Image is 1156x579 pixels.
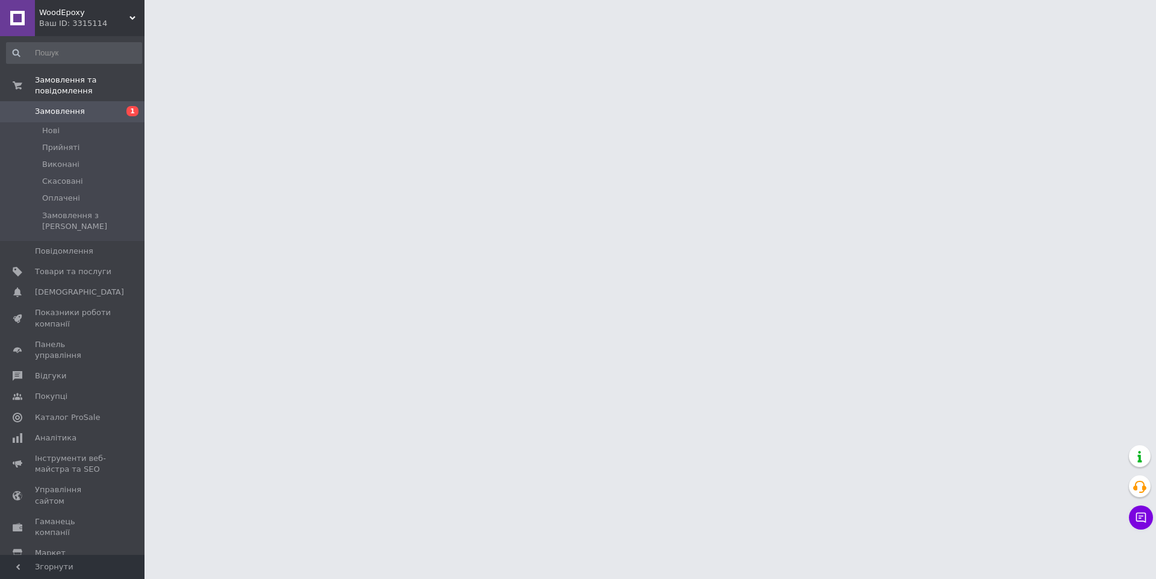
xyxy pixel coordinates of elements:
[35,287,124,298] span: [DEMOGRAPHIC_DATA]
[35,548,66,559] span: Маркет
[1129,505,1153,530] button: Чат з покупцем
[39,18,144,29] div: Ваш ID: 3315114
[35,391,67,402] span: Покупці
[35,433,76,443] span: Аналітика
[39,7,129,18] span: WoodEpoxy
[35,339,111,361] span: Панель управління
[42,210,141,232] span: Замовлення з [PERSON_NAME]
[6,42,142,64] input: Пошук
[42,193,80,204] span: Оплачені
[42,125,60,136] span: Нові
[126,106,138,116] span: 1
[35,307,111,329] span: Показники роботи компанії
[42,176,83,187] span: Скасовані
[35,516,111,538] span: Гаманець компанії
[35,453,111,475] span: Інструменти веб-майстра та SEO
[35,412,100,423] span: Каталог ProSale
[35,371,66,381] span: Відгуки
[35,484,111,506] span: Управління сайтом
[35,75,144,96] span: Замовлення та повідомлення
[42,159,79,170] span: Виконані
[35,266,111,277] span: Товари та послуги
[35,246,93,257] span: Повідомлення
[42,142,79,153] span: Прийняті
[35,106,85,117] span: Замовлення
